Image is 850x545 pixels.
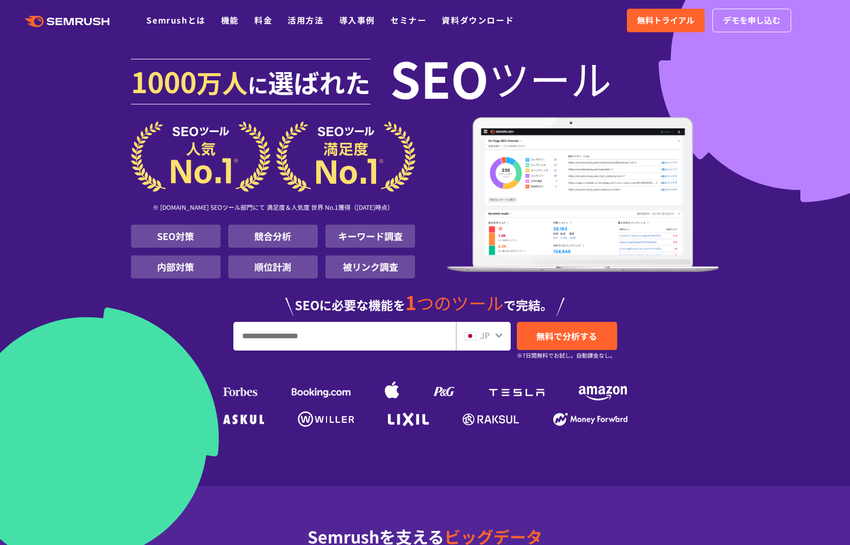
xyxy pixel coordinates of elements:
[288,14,323,26] a: 活用方法
[131,282,720,316] div: SEOに必要な機能を
[131,60,197,101] span: 1000
[417,290,504,315] span: つのツール
[228,225,318,248] li: 競合分析
[723,14,780,27] span: デモを申し込む
[442,14,514,26] a: 資料ダウンロード
[248,70,268,99] span: に
[228,255,318,278] li: 順位計測
[637,14,694,27] span: 無料トライアル
[339,14,375,26] a: 導入事例
[131,192,416,225] div: ※ [DOMAIN_NAME] SEOツール部門にて 満足度＆人気度 世界 No.1獲得（[DATE]時点）
[197,63,248,100] span: 万人
[390,57,489,98] span: SEO
[221,14,239,26] a: 機能
[234,322,455,350] input: URL、キーワードを入力してください
[325,225,415,248] li: キーワード調査
[517,322,617,350] a: 無料で分析する
[627,9,705,32] a: 無料トライアル
[504,296,553,314] span: で完結。
[536,330,597,342] span: 無料で分析する
[405,288,417,316] span: 1
[131,225,221,248] li: SEO対策
[390,14,426,26] a: セミナー
[146,14,205,26] a: Semrushとは
[325,255,415,278] li: 被リンク調査
[517,351,616,360] small: ※7日間無料でお試し。自動課金なし。
[712,9,791,32] a: デモを申し込む
[254,14,272,26] a: 料金
[131,255,221,278] li: 内部対策
[268,63,370,100] span: 選ばれた
[489,57,612,98] span: ツール
[480,329,490,341] span: JP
